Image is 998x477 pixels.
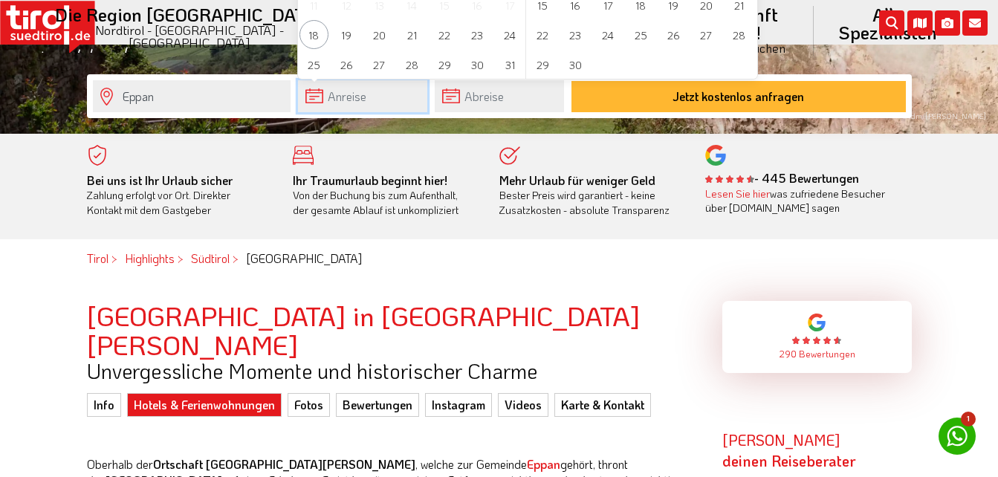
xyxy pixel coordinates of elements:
span: August 29, 2025 [430,50,459,79]
a: Instagram [425,393,492,417]
span: September 30, 2025 [561,50,590,79]
a: 290 Bewertungen [779,348,855,360]
span: August 24, 2025 [496,20,525,49]
a: Info [87,393,121,417]
i: Fotogalerie [935,10,960,36]
b: - 445 Bewertungen [705,170,859,186]
span: August 22, 2025 [430,20,459,49]
b: Bei uns ist Ihr Urlaub sicher [87,172,233,188]
div: Von der Buchung bis zum Aufenthalt, der gesamte Ablauf ist unkompliziert [293,173,477,218]
span: September 28, 2025 [725,20,754,49]
h2: [GEOGRAPHIC_DATA] in [GEOGRAPHIC_DATA][PERSON_NAME] [87,301,700,360]
input: Anreise [298,80,427,112]
a: Karte & Kontakt [554,393,651,417]
div: was zufriedene Besucher über [DOMAIN_NAME] sagen [705,186,890,215]
a: Bewertungen [336,393,419,417]
b: Mehr Urlaub für weniger Geld [499,172,655,188]
em: [GEOGRAPHIC_DATA] [246,250,362,266]
div: Zahlung erfolgt vor Ort. Direkter Kontakt mit dem Gastgeber [87,173,271,218]
span: August 23, 2025 [463,20,492,49]
i: Karte öffnen [907,10,933,36]
b: Ihr Traumurlaub beginnt hier! [293,172,447,188]
span: September 27, 2025 [692,20,721,49]
a: Videos [498,393,548,417]
span: August 19, 2025 [332,20,361,49]
a: Highlights [125,250,175,266]
span: August 30, 2025 [463,50,492,79]
button: Jetzt kostenlos anfragen [571,81,906,112]
input: Wo soll's hingehen? [93,80,291,112]
small: Nordtirol - [GEOGRAPHIC_DATA] - [GEOGRAPHIC_DATA] [55,24,323,49]
a: Lesen Sie hier [705,186,770,201]
a: Fotos [288,393,330,417]
span: 1 [961,412,976,426]
span: August 20, 2025 [365,20,394,49]
div: Bester Preis wird garantiert - keine Zusatzkosten - absolute Transparenz [499,173,684,218]
strong: [PERSON_NAME] [722,430,856,470]
span: September 24, 2025 [594,20,623,49]
span: August 25, 2025 [299,50,328,79]
strong: Ortschaft [GEOGRAPHIC_DATA][PERSON_NAME] [153,456,415,472]
span: September 26, 2025 [659,20,688,49]
h3: Unvergessliche Momente und historischer Charme [87,360,700,383]
span: September 22, 2025 [528,20,557,49]
span: August 31, 2025 [496,50,525,79]
img: google [808,314,826,331]
span: deinen Reiseberater [722,451,856,470]
span: August 18, 2025 [299,20,328,49]
a: Südtirol [191,250,230,266]
span: August 26, 2025 [332,50,361,79]
span: August 27, 2025 [365,50,394,79]
span: September 23, 2025 [561,20,590,49]
span: September 25, 2025 [626,20,655,49]
input: Abreise [435,80,564,112]
i: Kontakt [962,10,988,36]
span: August 21, 2025 [398,20,427,49]
a: Tirol [87,250,108,266]
a: Hotels & Ferienwohnungen [127,393,282,417]
a: Eppan [527,456,560,472]
span: September 29, 2025 [528,50,557,79]
span: August 28, 2025 [398,50,427,79]
a: 1 [939,418,976,455]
